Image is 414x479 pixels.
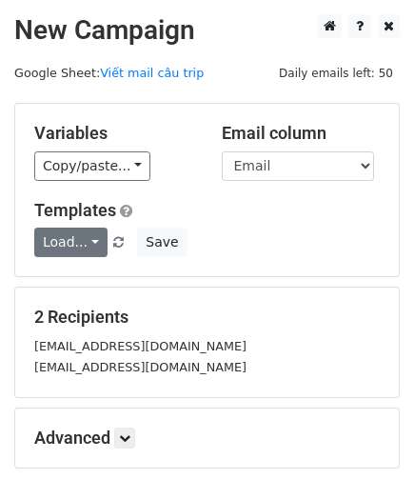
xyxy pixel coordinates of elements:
h5: Variables [34,123,193,144]
a: Viết mail câu trip [100,66,204,80]
a: Daily emails left: 50 [272,66,400,80]
button: Save [137,228,187,257]
a: Templates [34,200,116,220]
small: [EMAIL_ADDRESS][DOMAIN_NAME] [34,339,246,353]
small: Google Sheet: [14,66,204,80]
small: [EMAIL_ADDRESS][DOMAIN_NAME] [34,360,246,374]
a: Copy/paste... [34,151,150,181]
span: Daily emails left: 50 [272,63,400,84]
h5: Advanced [34,428,380,449]
a: Load... [34,228,108,257]
h2: New Campaign [14,14,400,47]
iframe: Chat Widget [319,388,414,479]
h5: Email column [222,123,381,144]
h5: 2 Recipients [34,307,380,328]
